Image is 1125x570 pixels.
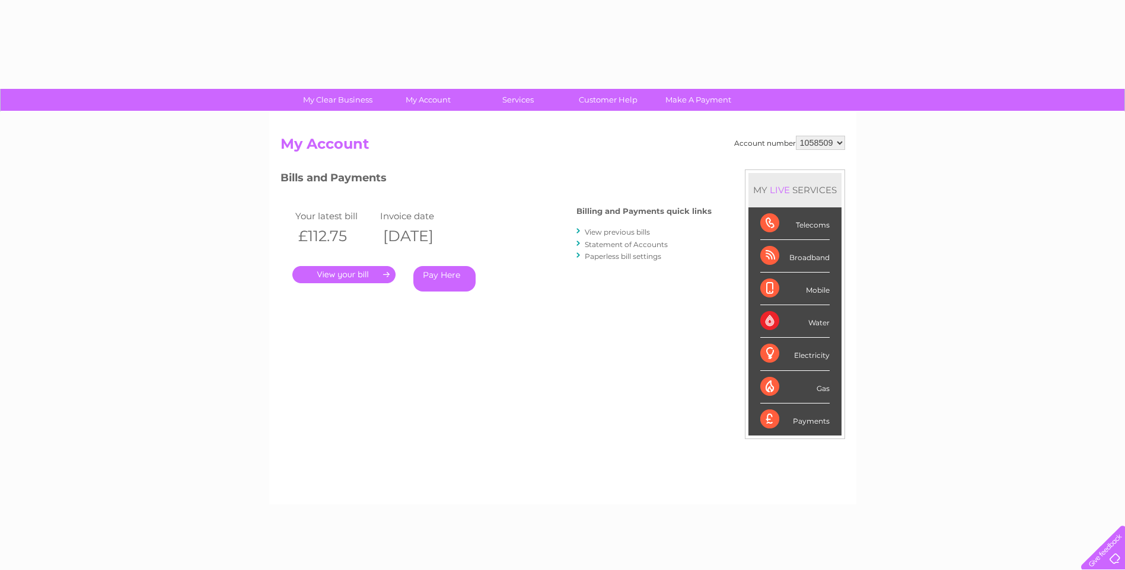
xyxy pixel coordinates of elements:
[585,252,661,261] a: Paperless bill settings
[292,208,378,224] td: Your latest bill
[760,338,830,370] div: Electricity
[767,184,792,196] div: LIVE
[377,208,463,224] td: Invoice date
[760,207,830,240] div: Telecoms
[379,89,477,111] a: My Account
[289,89,387,111] a: My Clear Business
[748,173,842,207] div: MY SERVICES
[413,266,476,292] a: Pay Here
[734,136,845,150] div: Account number
[576,207,712,216] h4: Billing and Payments quick links
[760,305,830,338] div: Water
[281,169,712,190] h3: Bills and Payments
[281,136,845,158] h2: My Account
[559,89,657,111] a: Customer Help
[760,404,830,435] div: Payments
[585,240,668,249] a: Statement of Accounts
[377,224,463,248] th: [DATE]
[585,228,650,236] a: View previous bills
[760,240,830,273] div: Broadband
[649,89,747,111] a: Make A Payment
[760,371,830,404] div: Gas
[469,89,567,111] a: Services
[760,273,830,305] div: Mobile
[292,266,396,283] a: .
[292,224,378,248] th: £112.75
